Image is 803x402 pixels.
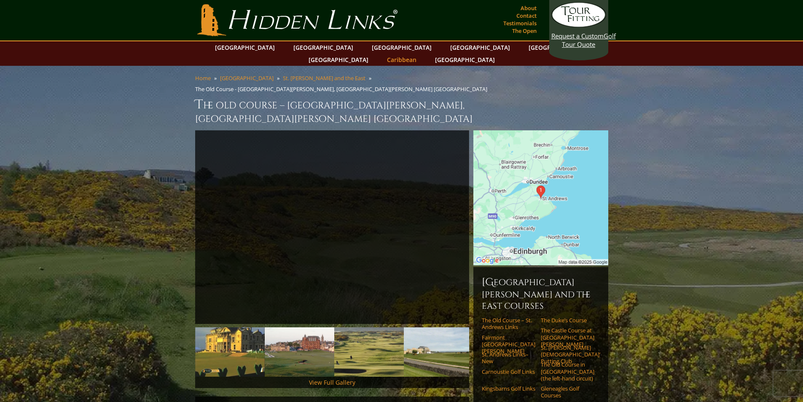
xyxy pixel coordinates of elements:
[304,54,373,66] a: [GEOGRAPHIC_DATA]
[368,41,436,54] a: [GEOGRAPHIC_DATA]
[541,317,594,324] a: The Duke’s Course
[195,96,608,125] h1: The Old Course – [GEOGRAPHIC_DATA][PERSON_NAME], [GEOGRAPHIC_DATA][PERSON_NAME] [GEOGRAPHIC_DATA]
[383,54,421,66] a: Caribbean
[551,2,606,49] a: Request a CustomGolf Tour Quote
[510,25,539,37] a: The Open
[541,361,594,382] a: The Old Course in [GEOGRAPHIC_DATA] (the left-hand circuit)
[482,385,535,392] a: Kingsbarns Golf Links
[524,41,593,54] a: [GEOGRAPHIC_DATA]
[309,378,355,386] a: View Full Gallery
[482,334,535,355] a: Fairmont [GEOGRAPHIC_DATA][PERSON_NAME]
[541,344,594,365] a: St. [PERSON_NAME] [DEMOGRAPHIC_DATA]’ Putting Club
[431,54,499,66] a: [GEOGRAPHIC_DATA]
[220,74,274,82] a: [GEOGRAPHIC_DATA]
[283,74,365,82] a: St. [PERSON_NAME] and the East
[482,275,600,312] h6: [GEOGRAPHIC_DATA][PERSON_NAME] and the East Courses
[482,317,535,331] a: The Old Course – St. Andrews Links
[446,41,514,54] a: [GEOGRAPHIC_DATA]
[501,17,539,29] a: Testimonials
[518,2,539,14] a: About
[551,32,604,40] span: Request a Custom
[514,10,539,22] a: Contact
[195,85,491,93] li: The Old Course - [GEOGRAPHIC_DATA][PERSON_NAME], [GEOGRAPHIC_DATA][PERSON_NAME] [GEOGRAPHIC_DATA]
[473,130,608,265] img: Google Map of St Andrews Links, St Andrews, United Kingdom
[195,74,211,82] a: Home
[289,41,357,54] a: [GEOGRAPHIC_DATA]
[211,41,279,54] a: [GEOGRAPHIC_DATA]
[541,385,594,399] a: Gleneagles Golf Courses
[541,327,594,348] a: The Castle Course at [GEOGRAPHIC_DATA][PERSON_NAME]
[482,351,535,365] a: St. Andrews Links–New
[482,368,535,375] a: Carnoustie Golf Links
